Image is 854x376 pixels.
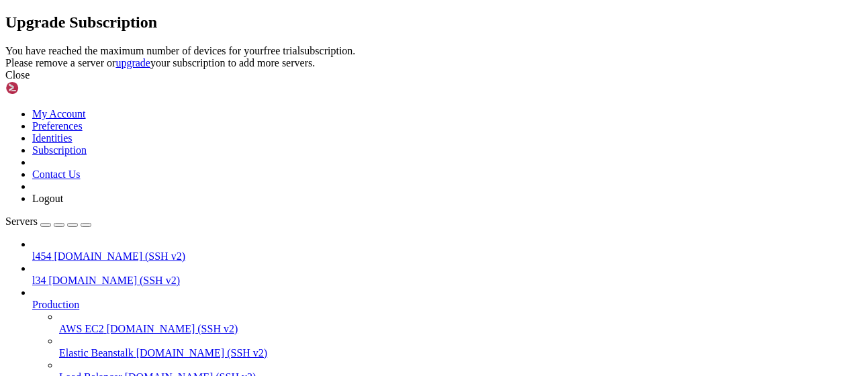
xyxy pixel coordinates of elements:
span: Elastic Beanstalk [59,347,134,359]
a: Logout [32,193,63,204]
span: [DOMAIN_NAME] (SSH v2) [107,323,238,334]
a: Preferences [32,120,83,132]
li: l454 [DOMAIN_NAME] (SSH v2) [32,238,849,263]
a: l454 [DOMAIN_NAME] (SSH v2) [32,250,849,263]
span: [DOMAIN_NAME] (SSH v2) [48,275,180,286]
a: AWS EC2 [DOMAIN_NAME] (SSH v2) [59,323,849,335]
a: Subscription [32,144,87,156]
span: [DOMAIN_NAME] (SSH v2) [136,347,268,359]
a: upgrade [115,57,150,68]
div: You have reached the maximum number of devices for your free trial subscription. Please remove a ... [5,45,849,69]
a: Contact Us [32,169,81,180]
a: Production [32,299,849,311]
a: Identities [32,132,73,144]
span: l454 [32,250,51,262]
h2: Upgrade Subscription [5,13,849,32]
a: Servers [5,216,91,227]
span: Production [32,299,79,310]
span: Servers [5,216,38,227]
span: l34 [32,275,46,286]
a: Elastic Beanstalk [DOMAIN_NAME] (SSH v2) [59,347,849,359]
div: Close [5,69,849,81]
img: Shellngn [5,81,83,95]
span: AWS EC2 [59,323,104,334]
a: l34 [DOMAIN_NAME] (SSH v2) [32,275,849,287]
li: l34 [DOMAIN_NAME] (SSH v2) [32,263,849,287]
a: My Account [32,108,86,120]
li: Elastic Beanstalk [DOMAIN_NAME] (SSH v2) [59,335,849,359]
li: AWS EC2 [DOMAIN_NAME] (SSH v2) [59,311,849,335]
span: [DOMAIN_NAME] (SSH v2) [54,250,185,262]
